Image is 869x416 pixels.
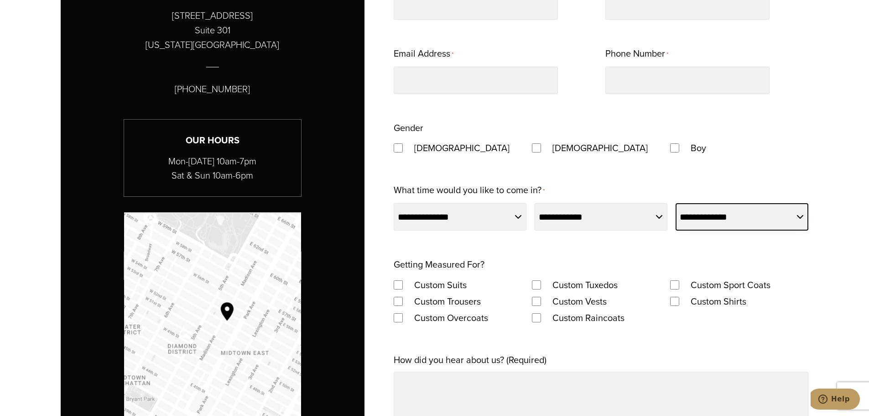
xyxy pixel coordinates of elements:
p: Mon-[DATE] 10am-7pm Sat & Sun 10am-6pm [124,154,301,183]
label: How did you hear about us? (Required) [394,352,546,368]
label: Custom Suits [405,277,476,293]
legend: Getting Measured For? [394,256,484,273]
label: What time would you like to come in? [394,182,545,200]
legend: Gender [394,120,423,136]
label: Custom Sport Coats [682,277,780,293]
label: Custom Tuxedos [543,277,627,293]
label: Custom Vests [543,293,616,310]
label: [DEMOGRAPHIC_DATA] [405,140,519,156]
p: [STREET_ADDRESS] Suite 301 [US_STATE][GEOGRAPHIC_DATA] [146,8,279,52]
label: Boy [682,140,715,156]
label: Custom Raincoats [543,310,634,326]
label: Custom Trousers [405,293,490,310]
label: Email Address [394,45,453,63]
p: [PHONE_NUMBER] [175,82,250,96]
label: [DEMOGRAPHIC_DATA] [543,140,657,156]
h3: Our Hours [124,133,301,147]
label: Custom Overcoats [405,310,497,326]
iframe: Opens a widget where you can chat to one of our agents [811,389,860,411]
label: Custom Shirts [682,293,755,310]
label: Phone Number [605,45,668,63]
